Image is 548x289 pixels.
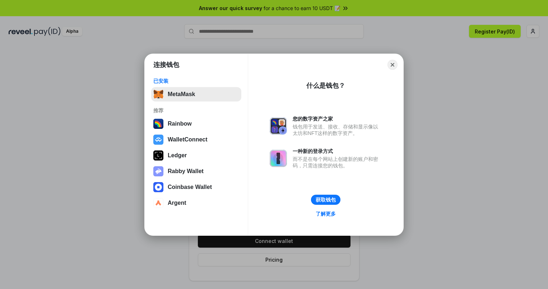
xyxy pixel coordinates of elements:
div: WalletConnect [168,136,208,143]
div: Rainbow [168,121,192,127]
button: Coinbase Wallet [151,180,241,194]
div: 了解更多 [316,211,336,217]
div: 什么是钱包？ [306,81,345,90]
img: svg+xml,%3Csvg%20width%3D%2228%22%20height%3D%2228%22%20viewBox%3D%220%200%2028%2028%22%20fill%3D... [153,198,163,208]
button: Ledger [151,148,241,163]
div: 推荐 [153,107,239,114]
div: 已安装 [153,78,239,84]
img: svg+xml,%3Csvg%20width%3D%22120%22%20height%3D%22120%22%20viewBox%3D%220%200%20120%20120%22%20fil... [153,119,163,129]
img: svg+xml,%3Csvg%20xmlns%3D%22http%3A%2F%2Fwww.w3.org%2F2000%2Fsvg%22%20fill%3D%22none%22%20viewBox... [153,166,163,176]
div: 而不是在每个网站上创建新的账户和密码，只需连接您的钱包。 [293,156,382,169]
div: Coinbase Wallet [168,184,212,190]
img: svg+xml,%3Csvg%20width%3D%2228%22%20height%3D%2228%22%20viewBox%3D%220%200%2028%2028%22%20fill%3D... [153,182,163,192]
button: Rabby Wallet [151,164,241,179]
img: svg+xml,%3Csvg%20width%3D%2228%22%20height%3D%2228%22%20viewBox%3D%220%200%2028%2028%22%20fill%3D... [153,135,163,145]
div: Ledger [168,152,187,159]
div: 您的数字资产之家 [293,116,382,122]
button: 获取钱包 [311,195,340,205]
div: 钱包用于发送、接收、存储和显示像以太坊和NFT这样的数字资产。 [293,123,382,136]
h1: 连接钱包 [153,60,179,69]
button: Rainbow [151,117,241,131]
button: Close [387,60,398,70]
button: WalletConnect [151,132,241,147]
img: svg+xml,%3Csvg%20fill%3D%22none%22%20height%3D%2233%22%20viewBox%3D%220%200%2035%2033%22%20width%... [153,89,163,99]
div: MetaMask [168,91,195,98]
div: 获取钱包 [316,197,336,203]
div: Argent [168,200,186,206]
img: svg+xml,%3Csvg%20xmlns%3D%22http%3A%2F%2Fwww.w3.org%2F2000%2Fsvg%22%20fill%3D%22none%22%20viewBox... [270,150,287,167]
img: svg+xml,%3Csvg%20xmlns%3D%22http%3A%2F%2Fwww.w3.org%2F2000%2Fsvg%22%20fill%3D%22none%22%20viewBox... [270,117,287,135]
img: svg+xml,%3Csvg%20xmlns%3D%22http%3A%2F%2Fwww.w3.org%2F2000%2Fsvg%22%20width%3D%2228%22%20height%3... [153,150,163,161]
a: 了解更多 [311,209,340,218]
div: Rabby Wallet [168,168,204,175]
button: Argent [151,196,241,210]
div: 一种新的登录方式 [293,148,382,154]
button: MetaMask [151,87,241,101]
